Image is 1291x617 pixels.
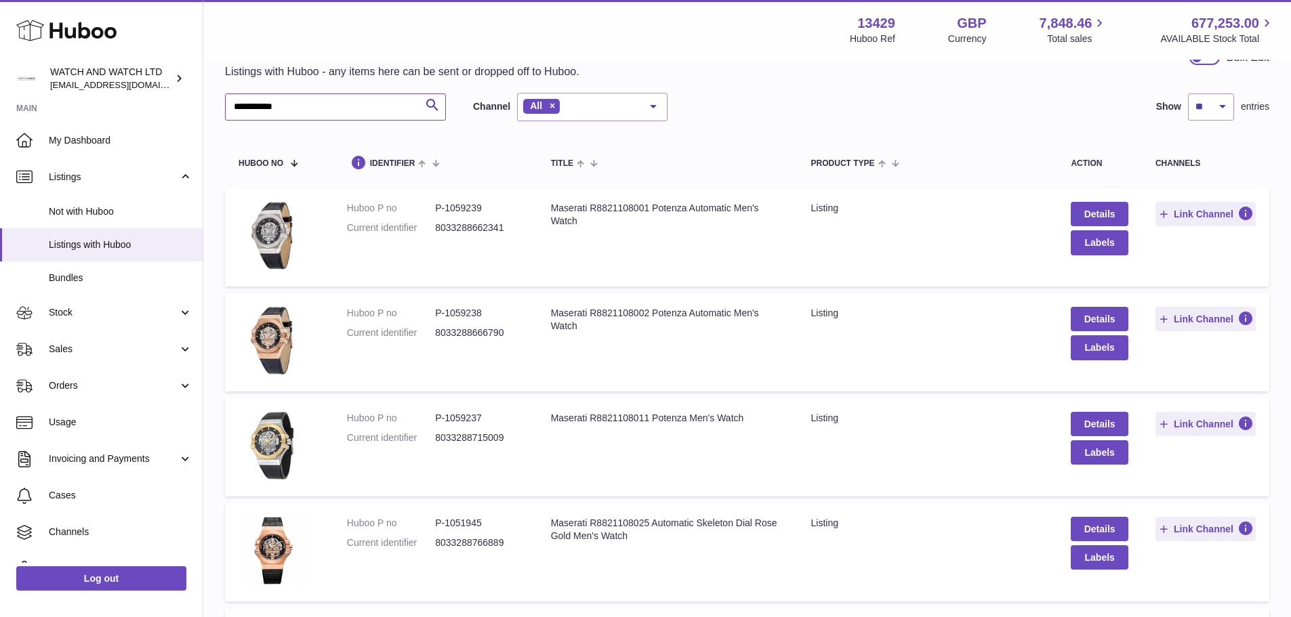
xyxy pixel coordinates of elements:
[49,238,192,251] span: Listings with Huboo
[1174,523,1233,535] span: Link Channel
[347,517,435,530] dt: Huboo P no
[435,307,523,320] dd: P-1059238
[435,326,523,339] dd: 8033288666790
[1071,230,1128,255] button: Labels
[551,202,784,228] div: Maserati R8821108001 Potenza Automatic Men's Watch
[811,517,1044,530] div: listing
[347,221,435,234] dt: Current identifier
[1071,412,1128,436] a: Details
[49,134,192,147] span: My Dashboard
[1155,517,1256,541] button: Link Channel
[1047,33,1107,45] span: Total sales
[49,526,192,538] span: Channels
[347,326,435,339] dt: Current identifier
[811,159,875,168] span: Product Type
[49,205,192,218] span: Not with Huboo
[1071,545,1128,570] button: Labels
[49,379,178,392] span: Orders
[435,536,523,549] dd: 8033288766889
[551,159,573,168] span: title
[347,202,435,215] dt: Huboo P no
[1155,412,1256,436] button: Link Channel
[1071,517,1128,541] a: Details
[1191,14,1259,33] span: 677,253.00
[551,517,784,542] div: Maserati R8821108025 Automatic Skeleton Dial Rose Gold Men's Watch
[1174,418,1233,430] span: Link Channel
[473,100,510,113] label: Channel
[1071,159,1128,168] div: action
[239,517,306,584] img: Maserati R8821108025 Automatic Skeleton Dial Rose Gold Men's Watch
[225,64,579,79] p: Listings with Huboo - any items here can be sent or dropped off to Huboo.
[49,562,192,575] span: Settings
[811,202,1044,215] div: listing
[1071,202,1128,226] a: Details
[50,79,199,90] span: [EMAIL_ADDRESS][DOMAIN_NAME]
[50,66,172,91] div: WATCH AND WATCH LTD
[1071,307,1128,331] a: Details
[1040,14,1092,33] span: 7,848.46
[49,489,192,502] span: Cases
[239,412,306,480] img: Maserati R8821108011 Potenza Men's Watch
[239,202,306,270] img: Maserati R8821108001 Potenza Automatic Men's Watch
[347,412,435,425] dt: Huboo P no
[1071,335,1128,360] button: Labels
[435,221,523,234] dd: 8033288662341
[1160,33,1275,45] span: AVAILABLE Stock Total
[435,517,523,530] dd: P-1051945
[811,307,1044,320] div: listing
[239,307,306,375] img: Maserati R8821108002 Potenza Automatic Men's Watch
[347,307,435,320] dt: Huboo P no
[370,159,415,168] span: identifier
[49,343,178,356] span: Sales
[16,68,37,89] img: internalAdmin-13429@internal.huboo.com
[1071,440,1128,465] button: Labels
[530,100,542,111] span: All
[347,536,435,549] dt: Current identifier
[49,452,178,465] span: Invoicing and Payments
[239,159,283,168] span: Huboo no
[1174,208,1233,220] span: Link Channel
[435,202,523,215] dd: P-1059239
[1160,14,1275,45] a: 677,253.00 AVAILABLE Stock Total
[347,431,435,444] dt: Current identifier
[1155,202,1256,226] button: Link Channel
[1156,100,1181,113] label: Show
[1174,313,1233,325] span: Link Channel
[811,412,1044,425] div: listing
[957,14,986,33] strong: GBP
[551,307,784,333] div: Maserati R8821108002 Potenza Automatic Men's Watch
[551,412,784,425] div: Maserati R8821108011 Potenza Men's Watch
[49,272,192,284] span: Bundles
[1155,159,1256,168] div: channels
[948,33,987,45] div: Currency
[49,306,178,319] span: Stock
[850,33,895,45] div: Huboo Ref
[1241,100,1269,113] span: entries
[49,171,178,184] span: Listings
[1040,14,1108,45] a: 7,848.46 Total sales
[435,412,523,425] dd: P-1059237
[857,14,895,33] strong: 13429
[49,416,192,429] span: Usage
[435,431,523,444] dd: 8033288715009
[16,566,186,591] a: Log out
[1155,307,1256,331] button: Link Channel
